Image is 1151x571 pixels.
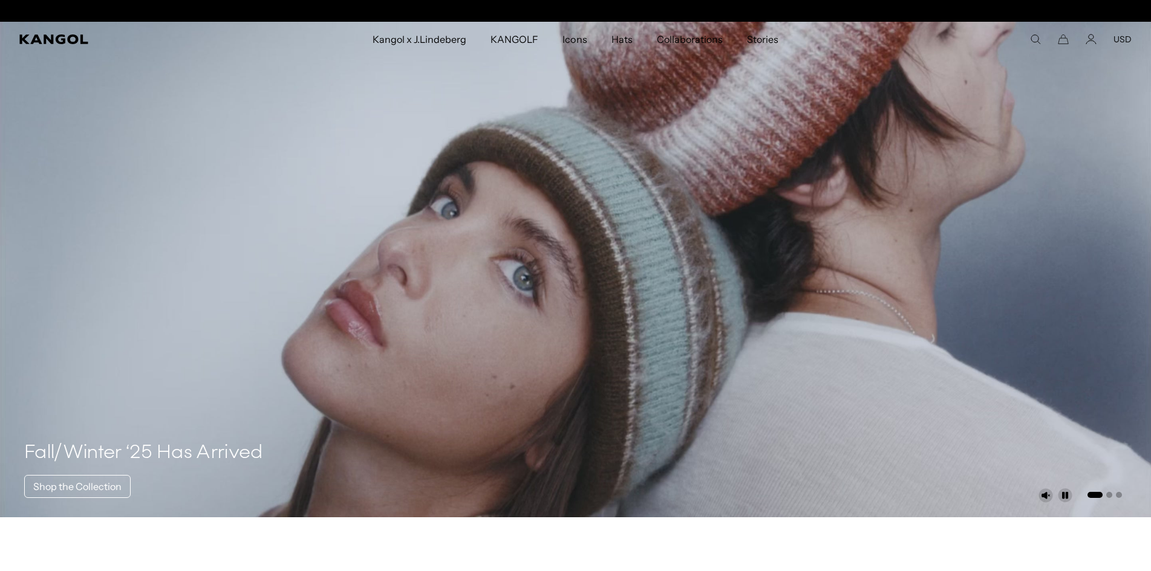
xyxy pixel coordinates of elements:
span: Kangol x J.Lindeberg [373,22,467,57]
span: Hats [611,22,633,57]
a: Icons [550,22,599,57]
button: Pause [1058,488,1072,503]
a: Account [1086,34,1097,45]
a: Kangol x J.Lindeberg [360,22,479,57]
button: Go to slide 1 [1087,492,1103,498]
span: Stories [747,22,778,57]
a: Hats [599,22,645,57]
span: Collaborations [657,22,723,57]
button: Unmute [1039,488,1053,503]
ul: Select a slide to show [1086,489,1122,499]
a: Stories [735,22,791,57]
button: USD [1114,34,1132,45]
h4: Fall/Winter ‘25 Has Arrived [24,441,263,465]
span: Icons [562,22,587,57]
button: Go to slide 3 [1116,492,1122,498]
button: Go to slide 2 [1106,492,1112,498]
button: Cart [1058,34,1069,45]
span: KANGOLF [491,22,538,57]
a: Collaborations [645,22,735,57]
div: Announcement [451,6,700,16]
div: 1 of 2 [451,6,700,16]
a: Kangol [19,34,247,44]
summary: Search here [1030,34,1041,45]
slideshow-component: Announcement bar [451,6,700,16]
a: KANGOLF [478,22,550,57]
a: Shop the Collection [24,475,131,498]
